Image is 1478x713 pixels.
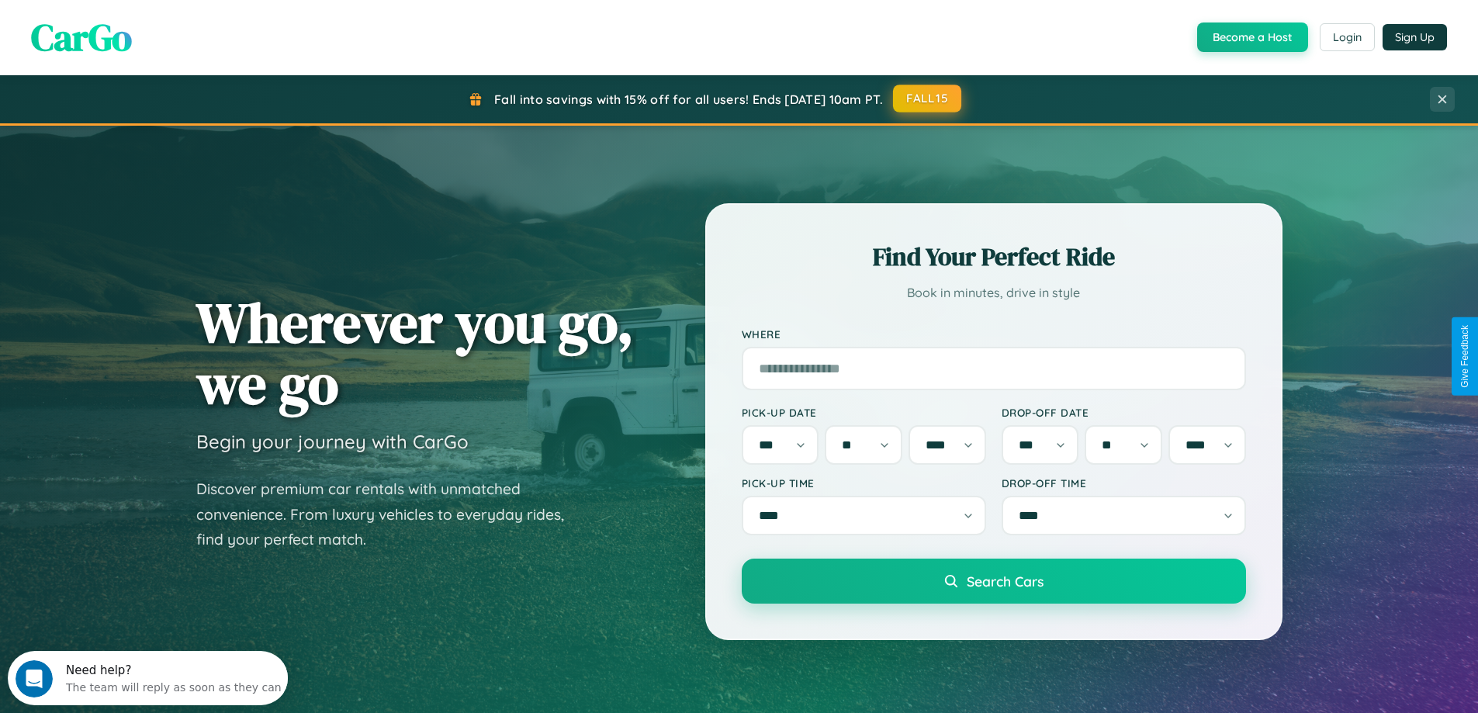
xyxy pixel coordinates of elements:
[742,240,1246,274] h2: Find Your Perfect Ride
[8,651,288,705] iframe: Intercom live chat discovery launcher
[1383,24,1447,50] button: Sign Up
[742,406,986,419] label: Pick-up Date
[1459,325,1470,388] div: Give Feedback
[58,13,274,26] div: Need help?
[6,6,289,49] div: Open Intercom Messenger
[58,26,274,42] div: The team will reply as soon as they can
[196,292,634,414] h1: Wherever you go, we go
[1320,23,1375,51] button: Login
[742,559,1246,604] button: Search Cars
[494,92,883,107] span: Fall into savings with 15% off for all users! Ends [DATE] 10am PT.
[16,660,53,697] iframe: Intercom live chat
[1197,22,1308,52] button: Become a Host
[1002,406,1246,419] label: Drop-off Date
[893,85,961,112] button: FALL15
[196,430,469,453] h3: Begin your journey with CarGo
[742,327,1246,341] label: Where
[1002,476,1246,490] label: Drop-off Time
[967,573,1044,590] span: Search Cars
[31,12,132,63] span: CarGo
[742,476,986,490] label: Pick-up Time
[742,282,1246,304] p: Book in minutes, drive in style
[196,476,584,552] p: Discover premium car rentals with unmatched convenience. From luxury vehicles to everyday rides, ...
